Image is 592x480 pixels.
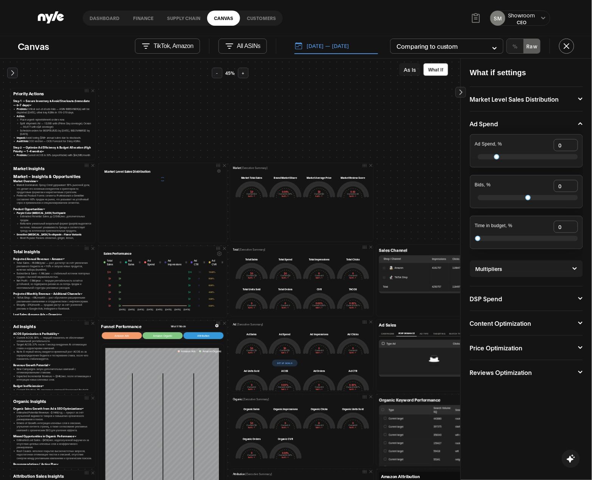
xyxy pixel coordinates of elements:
tspan: 2.00% [209,297,214,300]
tspan: $2 [108,297,111,300]
li: Rationale: уникальный визуальный формат (purple) выделяется на полке, повышает узнаваемость бренд... [20,222,93,232]
h4: Current: 0 [303,424,336,426]
button: i [159,261,161,263]
div: NaN% [337,277,369,279]
li: TikTok Shop: ~18K/month — рост обусловлен расширенными рекламными кампаниями и сотрудничеством с ... [17,296,93,303]
div: NaN% [303,307,336,309]
p: All ASINs [237,43,260,50]
button: What If [423,63,448,76]
h3: Priority Actions [13,91,93,96]
button: Match type [448,331,465,336]
button: Campaigns [379,331,397,336]
span: Ad Spend [147,259,158,266]
tspan: $6 [188,284,191,286]
h4: Bids, % [475,183,491,188]
div: ACOS [269,369,301,373]
td: 358343 [432,431,454,439]
li: Total Sales: ~18.06M/year — рост достигнут за счёт увеличения рекламного бюджета на +110% и запус... [17,261,93,271]
td: 59418 [432,447,454,455]
div: NaN% [337,307,369,309]
h4: Current: $0 [269,349,301,351]
div: Ad Spend [269,333,301,336]
td: Current target [387,439,432,447]
h4: Projected Monthly Revenue – Additional Channels [13,292,93,296]
li: Root Causes: неполное покрытие высокочастотных запросов, недостаточная оптимизация текстов и опис... [17,449,93,460]
h4: Organic Sales Growth from Ad & SEO Optimizations [13,406,93,410]
h4: Current: $0 [236,349,268,351]
li: Current Situation: 5% рекламных кампаний Sponsored Products исчерпывают дневной бюджет до конца дня. [17,388,93,395]
div: TACOS [337,288,369,291]
p: TikTok, Amazon [153,43,193,50]
th: Clicks [451,255,471,263]
td: 4250757 [430,282,451,291]
h4: Missed Opportunities in Organic Performance [13,434,93,438]
button: Performance [397,331,417,336]
div: Ad Units Sold [236,369,268,373]
button: Market Level Sales Distribution [470,96,583,102]
strong: Problem: [17,107,27,111]
span: 45 % [226,70,235,76]
td: netgear nighthawk router [453,455,491,464]
a: finance [126,11,160,26]
div: Market Total Sales [236,176,268,180]
div: Organic Impressions [269,407,301,411]
div: Organic Orders [236,437,268,441]
div: NaN% [303,388,336,391]
td: Current target [387,455,432,464]
tspan: 0 [198,304,200,307]
h4: Product Opportunities [13,207,93,211]
div: Market Average Price [303,176,336,180]
div: NaN% [269,388,301,391]
div: Ad Sales [236,333,268,336]
div: Total Units Sold [236,288,268,291]
button: Amazon Organic [199,350,222,353]
tspan: $0 [188,304,191,307]
tspan: $10 [107,271,111,273]
tspan: [DATE] [165,308,172,311]
h4: Market Overview [13,179,93,183]
tspan: 8 [198,277,200,280]
div: No data [381,364,487,367]
tspan: $0 [108,304,111,307]
h3: Attribution Sales Insights [13,473,93,478]
li: Current ACOS is 30% (unprofitable) with $64,588/month lost from budget caps + $24.2K/month lost f... [17,153,93,161]
h4: Current: 0.00% [269,454,301,456]
h4: Revenue Growth Potential [13,363,93,367]
li: Most Popular Flavors: cinnamon, ginger, lemon, [MEDICAL_DATA], coconut, peppermint и их комбинации. [20,236,93,243]
li: Net Profit: ~7.5M/year — текущая рентабельность остаётся устойчивой, но подвержена рискам из-за п... [17,279,93,290]
p: Attribution [233,472,272,476]
span: Ad CVR [212,259,220,266]
div: NaN% [236,195,268,198]
span: [Executive Summary] [243,397,269,401]
td: Current target [387,423,432,431]
tspan: $4 [188,291,191,293]
td: starlink [453,423,491,431]
tspan: 10.00% [209,271,215,273]
h4: Time in budget, % [475,223,513,229]
tspan: [DATE] [156,308,163,311]
tspan: $4 [108,291,111,293]
td: 55341 [432,455,454,464]
div: NaN% [236,307,268,309]
button: As Is [399,63,420,76]
strong: Problem: [17,153,27,157]
div: CVR [303,288,336,291]
span: Amazon [395,266,403,270]
div: Showroom [508,11,535,19]
td: Current target [387,431,432,439]
span: Ad Sales [128,259,137,266]
div: NaN% [269,426,301,429]
button: Ad Type [417,331,432,336]
button: Targeting [431,331,447,336]
button: ShowroomCEO [508,11,535,25]
th: Search Query [453,405,491,415]
h4: Current: 0 [236,454,268,456]
td: wifi router [453,431,491,439]
strong: Purple Color [MEDICAL_DATA] Toothpaste [17,211,66,215]
strong: Action: [17,115,25,118]
button: % [507,39,524,53]
tspan: $2 [119,297,121,300]
button: + [238,68,249,78]
h3: Ad Sales [379,322,488,328]
h4: Step 2 — Optimize Ad Efficiency & Budget Allocation (High Priority — 1–4 weeks) [13,145,93,153]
